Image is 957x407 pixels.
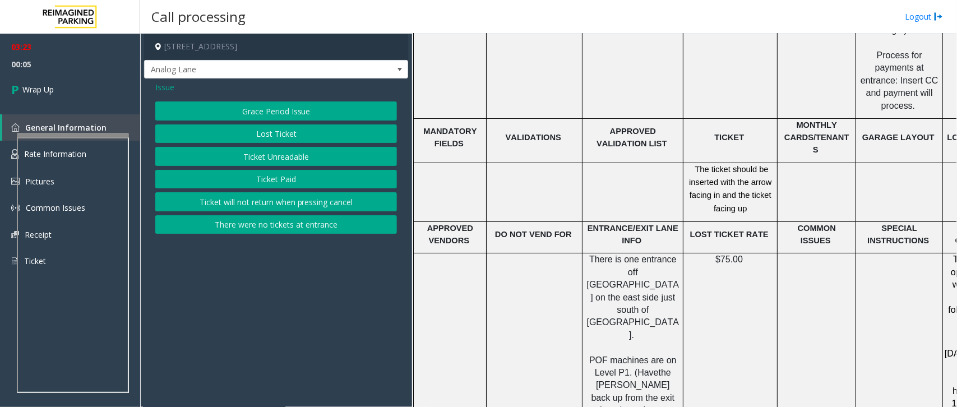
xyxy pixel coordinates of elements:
button: Lost Ticket [155,124,397,144]
button: Ticket Unreadable [155,147,397,166]
span: COMMON ISSUES [798,224,836,245]
img: logout [934,11,943,22]
span: MONTHLY CARDS/TENANTS [784,121,849,155]
span: Analog Lane [145,61,355,78]
span: VALIDATIONS [506,133,561,142]
span: DO NOT VEND FOR [495,230,572,239]
span: APPROVED VALIDATION LIST [597,127,667,148]
span: Wrap Up [22,84,54,95]
img: 'icon' [11,123,20,132]
img: 'icon' [11,203,20,212]
span: ENTRANCE/EXIT LANE INFO [588,224,678,245]
button: There were no tickets at entrance [155,215,397,234]
span: TICKET [714,133,744,142]
button: Ticket will not return when pressing cancel [155,192,397,211]
span: There is one entrance off [GEOGRAPHIC_DATA] on the east side just south of [GEOGRAPHIC_DATA]. [587,255,679,339]
a: Logout [905,11,943,22]
h4: [STREET_ADDRESS] [144,34,408,60]
span: General Information [25,122,107,133]
img: 'icon' [11,178,20,185]
span: Issue [155,81,174,93]
button: Grace Period Issue [155,101,397,121]
span: GARAGE LAYOUT [862,133,935,142]
span: LOST TICKET RATE [690,230,769,239]
img: 'icon' [11,231,19,238]
span: POF machines are on Level P1. (Have [589,355,677,377]
h3: Call processing [146,3,251,30]
a: General Information [2,114,140,141]
span: The ticket should be inserted with the arrow facing in and the ticket facing up [689,165,771,213]
span: APPROVED VENDORS [427,224,473,245]
span: $75.00 [715,255,743,264]
span: MANDATORY FIELDS [423,127,477,148]
span: SPECIAL INSTRUCTIONS [867,224,929,245]
img: 'icon' [11,256,19,266]
img: 'icon' [11,149,19,159]
button: Ticket Paid [155,170,397,189]
span: Process for payments at entrance: Insert CC and payment will process. [861,50,938,110]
